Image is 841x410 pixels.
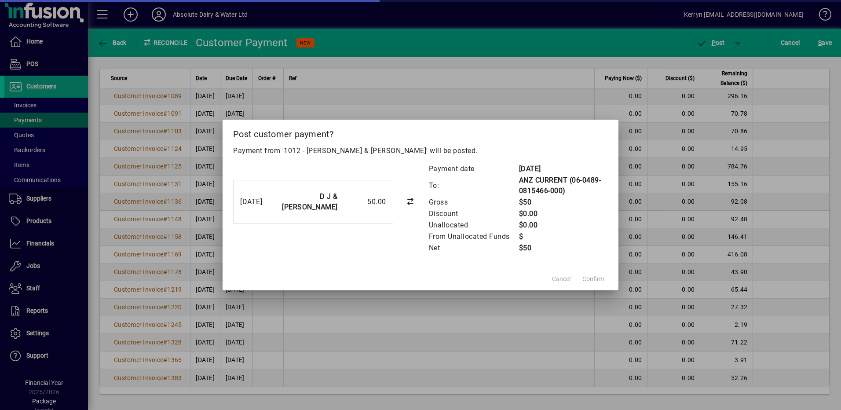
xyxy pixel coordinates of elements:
td: $ [519,231,608,242]
td: Discount [428,208,519,220]
td: [DATE] [519,163,608,175]
td: $50 [519,197,608,208]
strong: D J & [PERSON_NAME] [282,192,338,211]
td: $0.00 [519,220,608,231]
h2: Post customer payment? [223,120,618,145]
td: $50 [519,242,608,254]
td: To: [428,175,519,197]
div: 50.00 [342,197,386,207]
td: $0.00 [519,208,608,220]
td: ANZ CURRENT (06-0489-0815466-000) [519,175,608,197]
td: Payment date [428,163,519,175]
td: Unallocated [428,220,519,231]
div: [DATE] [240,197,269,207]
td: From Unallocated Funds [428,231,519,242]
td: Net [428,242,519,254]
p: Payment from '1012 - [PERSON_NAME] & [PERSON_NAME]' will be posted. [233,146,608,156]
td: Gross [428,197,519,208]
